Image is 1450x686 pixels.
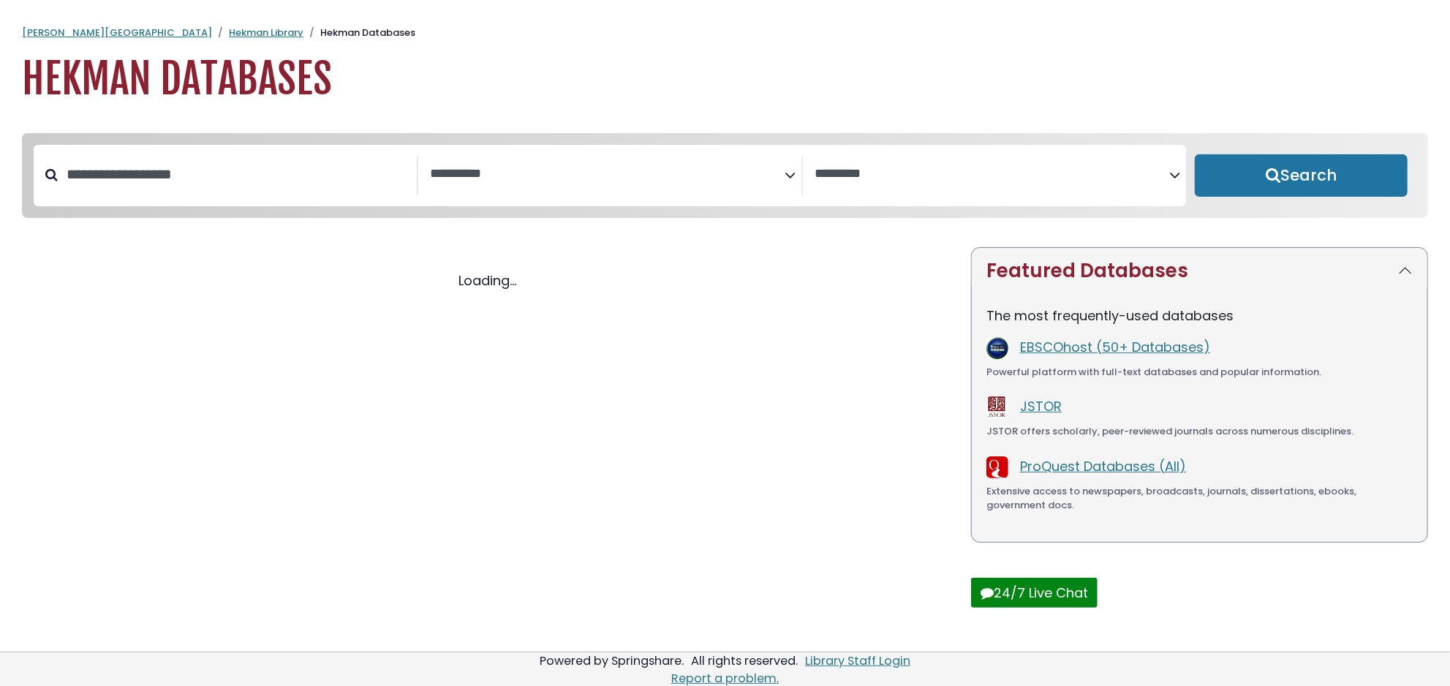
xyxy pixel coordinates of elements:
div: All rights reserved. [689,652,800,669]
button: Featured Databases [972,248,1427,294]
textarea: Search [430,167,785,182]
a: Hekman Library [229,26,303,39]
a: Library Staff Login [805,652,910,669]
nav: Search filters [22,133,1428,218]
div: JSTOR offers scholarly, peer-reviewed journals across numerous disciplines. [986,424,1413,439]
a: EBSCOhost (50+ Databases) [1020,338,1210,356]
a: ProQuest Databases (All) [1020,457,1186,475]
input: Search database by title or keyword [58,162,417,186]
button: Submit for Search Results [1195,154,1408,197]
textarea: Search [815,167,1169,182]
button: 24/7 Live Chat [971,578,1098,608]
li: Hekman Databases [303,26,415,40]
nav: breadcrumb [22,26,1428,40]
p: The most frequently-used databases [986,306,1413,325]
div: Loading... [22,271,954,290]
div: Powerful platform with full-text databases and popular information. [986,365,1413,380]
h1: Hekman Databases [22,55,1428,104]
a: [PERSON_NAME][GEOGRAPHIC_DATA] [22,26,212,39]
div: Extensive access to newspapers, broadcasts, journals, dissertations, ebooks, government docs. [986,484,1413,513]
a: JSTOR [1020,397,1062,415]
div: Powered by Springshare. [537,652,686,669]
